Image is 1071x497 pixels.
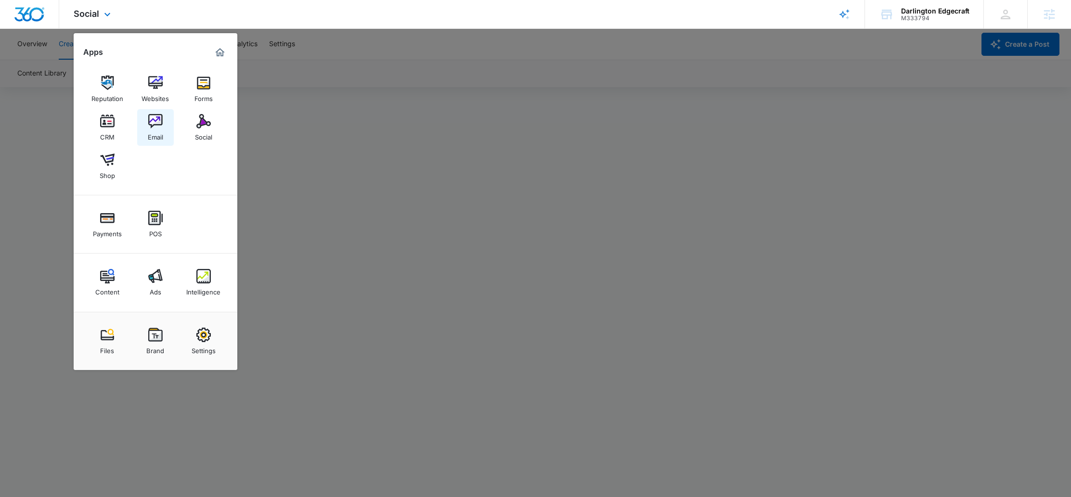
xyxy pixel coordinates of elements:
a: Content [89,264,126,301]
a: Websites [137,71,174,107]
h2: Apps [83,48,103,57]
img: website_grey.svg [15,25,23,33]
div: Keywords by Traffic [106,57,162,63]
div: Forms [194,90,213,102]
a: Brand [137,323,174,359]
div: Settings [192,342,216,355]
div: Intelligence [186,283,220,296]
div: POS [149,225,162,238]
div: Ads [150,283,161,296]
a: Shop [89,148,126,184]
div: account id [901,15,969,22]
div: CRM [100,128,115,141]
div: v 4.0.25 [27,15,47,23]
div: Files [100,342,114,355]
div: Brand [146,342,164,355]
div: Reputation [91,90,123,102]
div: Shop [100,167,115,179]
a: Reputation [89,71,126,107]
div: Social [195,128,212,141]
div: Content [95,283,119,296]
a: Forms [185,71,222,107]
div: Email [148,128,163,141]
a: Files [89,323,126,359]
a: Intelligence [185,264,222,301]
a: Email [137,109,174,146]
a: Social [185,109,222,146]
img: tab_domain_overview_orange.svg [26,56,34,64]
div: account name [901,7,969,15]
div: Domain: [DOMAIN_NAME] [25,25,106,33]
img: tab_keywords_by_traffic_grey.svg [96,56,103,64]
a: Marketing 360® Dashboard [212,45,228,60]
a: Ads [137,264,174,301]
div: Websites [142,90,169,102]
div: Domain Overview [37,57,86,63]
a: CRM [89,109,126,146]
a: POS [137,206,174,242]
a: Settings [185,323,222,359]
span: Social [74,9,99,19]
a: Payments [89,206,126,242]
div: Payments [93,225,122,238]
img: logo_orange.svg [15,15,23,23]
